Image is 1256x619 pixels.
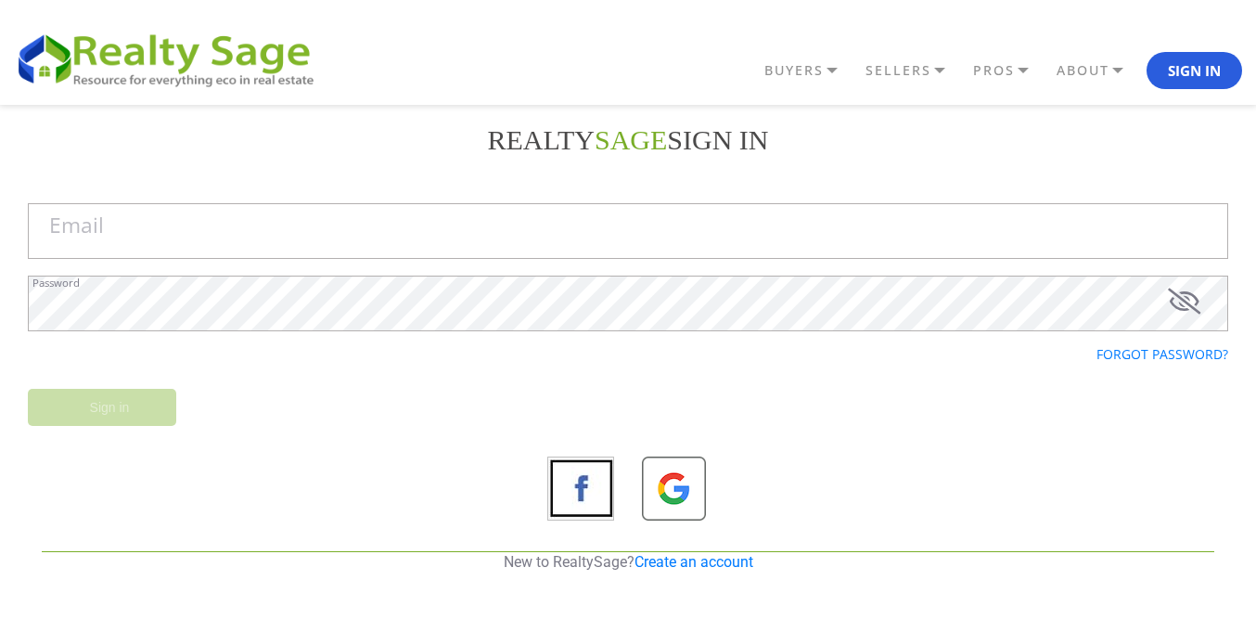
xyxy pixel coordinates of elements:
a: Create an account [634,553,753,571]
label: Password [32,277,80,288]
img: REALTY SAGE [14,28,329,89]
label: Email [49,215,104,237]
a: BUYERS [760,55,861,86]
font: SAGE [595,124,667,155]
a: ABOUT [1052,55,1147,86]
p: New to RealtySage? [42,552,1214,573]
button: Sign In [1147,52,1242,89]
a: SELLERS [861,55,968,86]
h2: REALTY Sign in [28,123,1228,157]
a: Forgot password? [1096,345,1228,363]
a: PROS [968,55,1052,86]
